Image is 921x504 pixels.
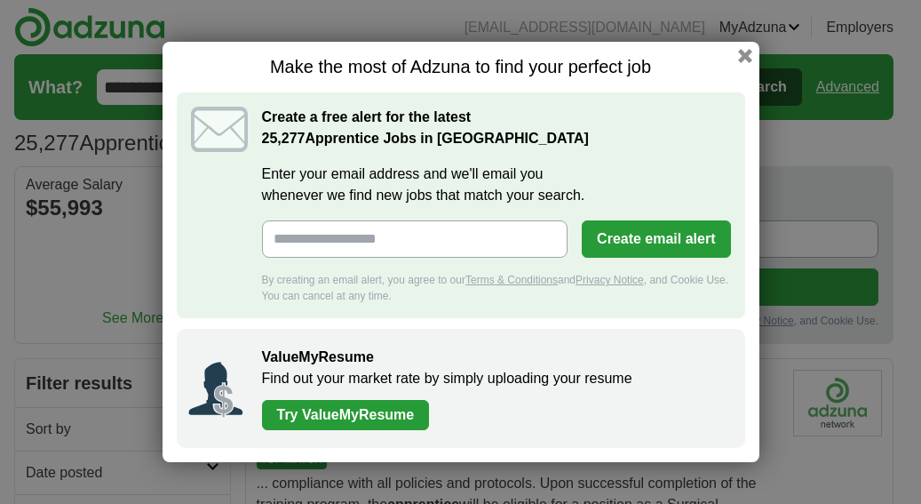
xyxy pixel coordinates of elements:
strong: Apprentice Jobs in [GEOGRAPHIC_DATA] [262,131,589,146]
img: icon_email.svg [191,107,248,152]
a: Try ValueMyResume [262,400,430,430]
div: By creating an email alert, you agree to our and , and Cookie Use. You can cancel at any time. [262,272,731,304]
span: 25,277 [262,128,306,149]
a: Terms & Conditions [465,274,558,286]
button: Create email alert [582,220,730,258]
a: Privacy Notice [576,274,644,286]
p: Find out your market rate by simply uploading your resume [262,368,727,389]
label: Enter your email address and we'll email you whenever we find new jobs that match your search. [262,164,731,206]
h2: ValueMyResume [262,347,727,368]
h1: Make the most of Adzuna to find your perfect job [177,56,745,78]
h2: Create a free alert for the latest [262,107,731,149]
